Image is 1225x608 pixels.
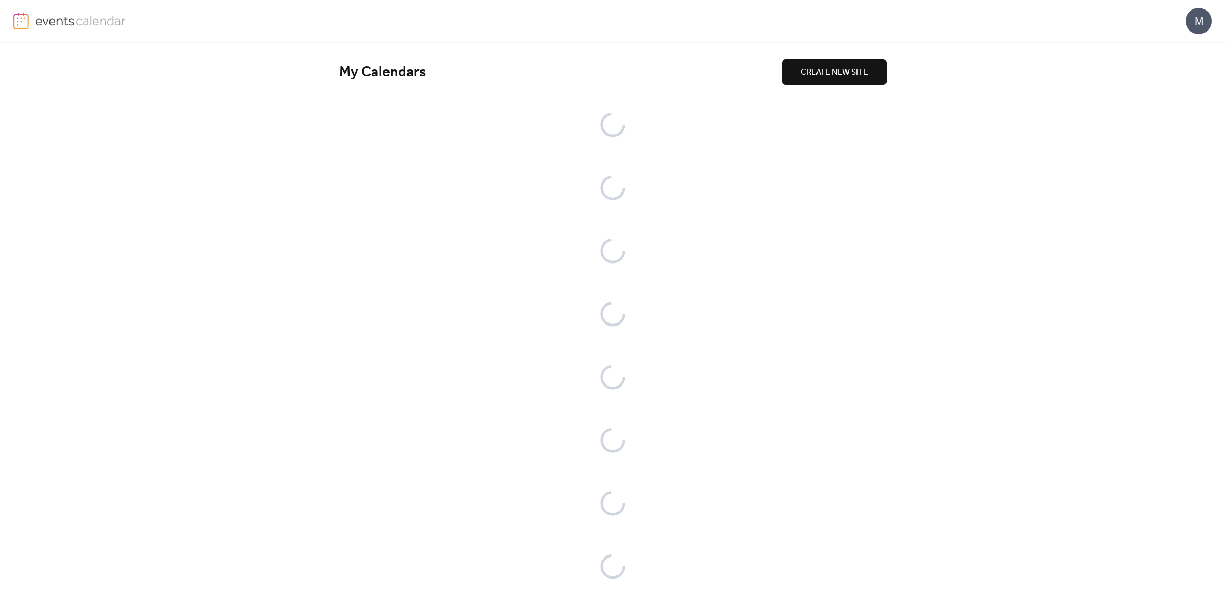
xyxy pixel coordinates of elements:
[1186,8,1212,34] div: M
[782,59,887,85] button: CREATE NEW SITE
[35,13,126,28] img: logo-type
[801,66,868,79] span: CREATE NEW SITE
[339,63,782,82] div: My Calendars
[13,13,29,29] img: logo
